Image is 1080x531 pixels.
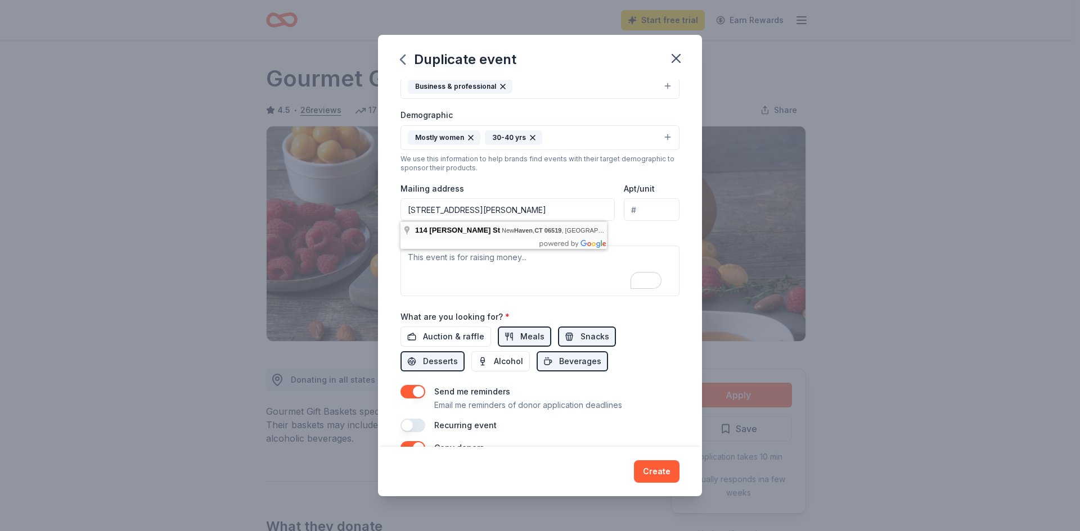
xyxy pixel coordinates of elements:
[520,330,544,343] span: Meals
[400,155,679,173] div: We use this information to help brands find events with their target demographic to sponsor their...
[400,74,679,99] button: Business & professional
[514,227,533,234] span: Haven
[400,110,453,121] label: Demographic
[634,460,679,483] button: Create
[471,351,530,371] button: Alcohol
[423,330,484,343] span: Auction & raffle
[485,130,542,145] div: 30-40 yrs
[534,227,543,234] span: CT
[624,198,679,221] input: #
[429,226,500,234] span: [PERSON_NAME] St
[408,130,480,145] div: Mostly women
[580,330,609,343] span: Snacks
[434,420,497,430] label: Recurring event
[400,125,679,150] button: Mostly women30-40 yrs
[559,355,601,368] span: Beverages
[400,183,464,194] label: Mailing address
[408,79,512,94] div: Business & professional
[400,351,465,371] button: Desserts
[400,198,615,221] input: Enter a US address
[423,355,458,368] span: Desserts
[400,311,510,323] label: What are you looking for?
[400,246,679,296] textarea: To enrich screen reader interactions, please activate Accessibility in Grammarly extension settings
[537,351,608,371] button: Beverages
[544,227,562,234] span: 06519
[415,226,427,234] span: 114
[498,326,551,347] button: Meals
[400,51,516,69] div: Duplicate event
[434,398,622,412] p: Email me reminders of donor application deadlines
[558,326,616,347] button: Snacks
[434,443,484,452] label: Copy donors
[434,387,510,396] label: Send me reminders
[494,355,523,368] span: Alcohol
[624,183,655,194] label: Apt/unit
[400,326,491,347] button: Auction & raffle
[502,227,629,234] span: New , , [GEOGRAPHIC_DATA]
